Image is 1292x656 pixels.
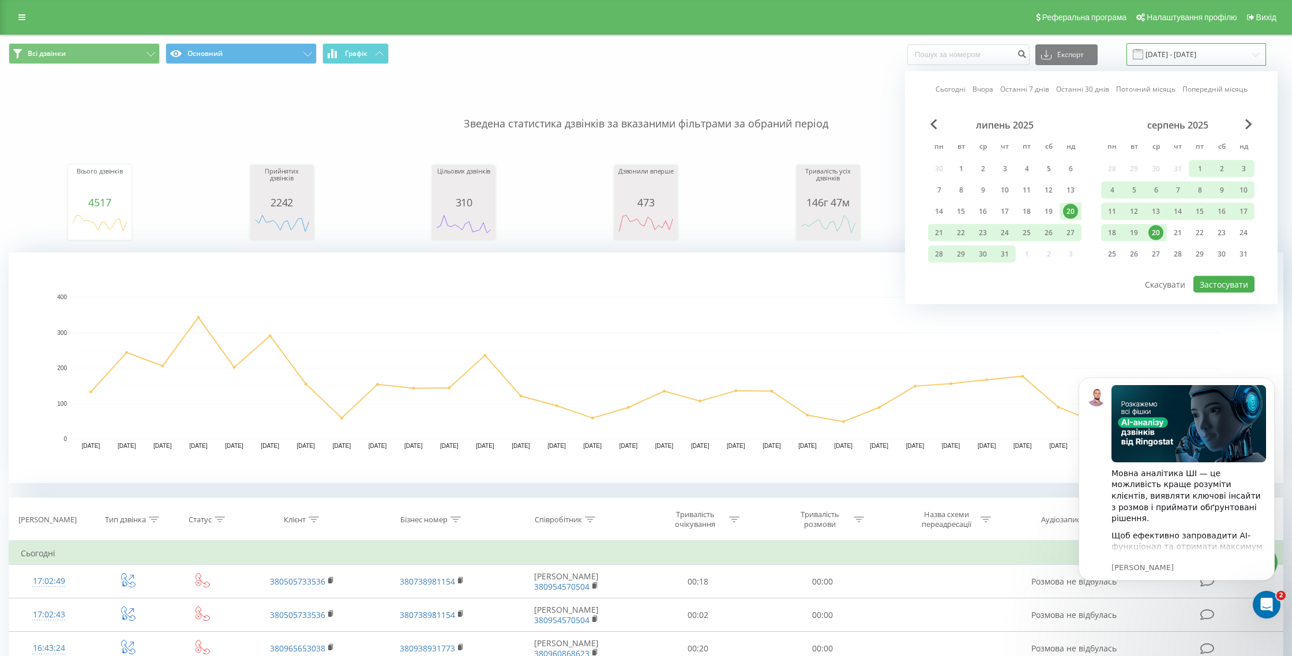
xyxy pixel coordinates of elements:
[953,183,968,198] div: 8
[1063,225,1078,240] div: 27
[1245,119,1252,130] span: Next Month
[953,204,968,219] div: 15
[1105,204,1120,219] div: 11
[1167,182,1189,199] div: чт 7 серп 2025 р.
[1103,139,1121,156] abbr: понеділок
[1236,247,1251,262] div: 31
[1193,276,1255,293] button: Застосувати
[972,84,993,95] a: Вчора
[930,139,948,156] abbr: понеділок
[928,119,1081,131] div: липень 2025
[1211,182,1233,199] div: сб 9 серп 2025 р.
[997,247,1012,262] div: 31
[950,182,972,199] div: вт 8 лип 2025 р.
[727,443,745,449] text: [DATE]
[1189,182,1211,199] div: пт 8 серп 2025 р.
[1214,204,1229,219] div: 16
[1060,224,1081,242] div: нд 27 лип 2025 р.
[1000,84,1049,95] a: Останні 7 днів
[617,208,675,243] svg: A chart.
[440,443,459,449] text: [DATE]
[1049,443,1068,449] text: [DATE]
[994,182,1016,199] div: чт 10 лип 2025 р.
[71,208,129,243] svg: A chart.
[547,443,566,449] text: [DATE]
[1038,224,1060,242] div: сб 26 лип 2025 р.
[1041,161,1056,176] div: 5
[369,443,387,449] text: [DATE]
[619,443,638,449] text: [DATE]
[1041,183,1056,198] div: 12
[1211,203,1233,220] div: сб 16 серп 2025 р.
[1019,204,1034,219] div: 18
[534,614,589,625] a: 380954570504
[972,160,994,178] div: ср 2 лип 2025 р.
[1167,203,1189,220] div: чт 14 серп 2025 р.
[1018,139,1035,156] abbr: п’ятниця
[28,49,66,58] span: Всі дзвінки
[1038,203,1060,220] div: сб 19 лип 2025 р.
[664,510,726,529] div: Тривалість очікування
[617,168,675,197] div: Дзвонили вперше
[1126,183,1141,198] div: 5
[1145,203,1167,220] div: ср 13 серп 2025 р.
[953,247,968,262] div: 29
[1013,443,1032,449] text: [DATE]
[1062,139,1079,156] abbr: неділя
[435,197,493,208] div: 310
[975,204,990,219] div: 16
[1038,182,1060,199] div: сб 12 лип 2025 р.
[1101,203,1123,220] div: пн 11 серп 2025 р.
[1031,609,1117,620] span: Розмова не відбулась
[997,183,1012,198] div: 10
[1233,203,1255,220] div: нд 17 серп 2025 р.
[1148,183,1163,198] div: 6
[994,224,1016,242] div: чт 24 лип 2025 р.
[1214,183,1229,198] div: 9
[760,565,885,598] td: 00:00
[9,252,1283,483] svg: A chart.
[9,93,1283,131] p: Зведена статистика дзвінків за вказаними фільтрами за обраний період
[950,203,972,220] div: вт 15 лип 2025 р.
[1123,203,1145,220] div: вт 12 серп 2025 р.
[1061,360,1292,625] iframe: Intercom notifications повідомлення
[798,443,817,449] text: [DATE]
[1016,160,1038,178] div: пт 4 лип 2025 р.
[1148,225,1163,240] div: 20
[1167,224,1189,242] div: чт 21 серп 2025 р.
[9,542,1283,565] td: Сьогодні
[476,443,494,449] text: [DATE]
[997,204,1012,219] div: 17
[1063,204,1078,219] div: 20
[1125,139,1143,156] abbr: вівторок
[972,182,994,199] div: ср 9 лип 2025 р.
[994,203,1016,220] div: чт 17 лип 2025 р.
[928,224,950,242] div: пн 21 лип 2025 р.
[333,443,351,449] text: [DATE]
[322,43,389,64] button: Графік
[928,246,950,263] div: пн 28 лип 2025 р.
[261,443,279,449] text: [DATE]
[512,443,530,449] text: [DATE]
[584,443,602,449] text: [DATE]
[997,161,1012,176] div: 3
[1192,183,1207,198] div: 8
[1192,247,1207,262] div: 29
[1192,161,1207,176] div: 1
[1016,182,1038,199] div: пт 11 лип 2025 р.
[1101,246,1123,263] div: пн 25 серп 2025 р.
[655,443,674,449] text: [DATE]
[691,443,709,449] text: [DATE]
[1182,84,1248,95] a: Попередній місяць
[1276,591,1286,600] span: 2
[435,208,493,243] svg: A chart.
[270,609,325,620] a: 380505733536
[1148,204,1163,219] div: 13
[994,246,1016,263] div: чт 31 лип 2025 р.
